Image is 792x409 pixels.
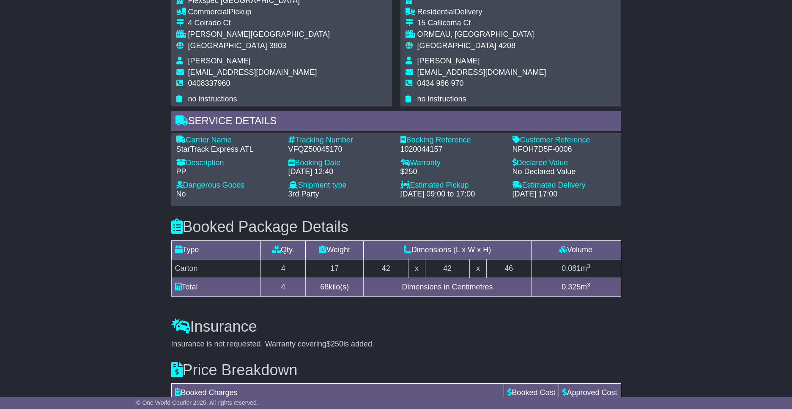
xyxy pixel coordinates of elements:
span: no instructions [417,95,466,103]
div: Dangerous Goods [176,181,280,190]
div: Keywords by Traffic [95,50,140,55]
span: Commercial [188,8,229,16]
img: tab_keywords_by_traffic_grey.svg [85,49,92,56]
td: kilo(s) [306,278,364,296]
div: [DATE] 12:40 [288,167,392,177]
td: m [531,259,621,278]
div: Declared Value [512,158,616,168]
span: 3803 [269,41,286,50]
td: 42 [364,259,408,278]
td: x [408,259,425,278]
td: Approved Cost [559,384,621,402]
span: 0.081 [562,264,581,273]
div: No Declared Value [512,167,616,177]
td: 17 [306,259,364,278]
td: 46 [486,259,531,278]
div: [DATE] 17:00 [512,190,616,199]
td: Volume [531,240,621,259]
span: 0434 986 970 [417,79,464,87]
div: Tracking Number [288,136,392,145]
div: Delivery [417,8,546,17]
div: NFOH7D5F-0006 [512,145,616,154]
div: Estimated Delivery [512,181,616,190]
span: [GEOGRAPHIC_DATA] [188,41,267,50]
div: 15 Callicoma Ct [417,19,546,28]
h3: Booked Package Details [171,218,621,235]
div: Domain: [DOMAIN_NAME] [22,22,93,29]
span: 4208 [499,41,515,50]
div: ORMEAU, [GEOGRAPHIC_DATA] [417,30,546,39]
div: [PERSON_NAME][GEOGRAPHIC_DATA] [188,30,330,39]
span: © One World Courier 2025. All rights reserved. [136,399,258,406]
span: [EMAIL_ADDRESS][DOMAIN_NAME] [417,68,546,76]
td: Dimensions (L x W x H) [364,240,531,259]
div: StarTrack Express ATL [176,145,280,154]
div: 4 Colrado Ct [188,19,330,28]
div: [DATE] 09:00 to 17:00 [400,190,504,199]
div: Booking Date [288,158,392,168]
span: 3rd Party [288,190,319,198]
div: Description [176,158,280,168]
div: Domain Overview [34,50,76,55]
span: [PERSON_NAME] [188,57,251,65]
div: Warranty [400,158,504,168]
sup: 3 [587,281,590,288]
td: 4 [261,259,306,278]
span: [PERSON_NAME] [417,57,480,65]
td: 42 [425,259,470,278]
span: $250 [326,340,343,348]
div: Carrier Name [176,136,280,145]
span: no instructions [188,95,237,103]
div: Shipment type [288,181,392,190]
div: Service Details [171,111,621,134]
td: Type [171,240,261,259]
img: tab_domain_overview_orange.svg [25,49,31,56]
div: Pickup [188,8,330,17]
td: Booked Cost [504,384,559,402]
div: $250 [400,167,504,177]
div: Customer Reference [512,136,616,145]
div: VFQZ50045170 [288,145,392,154]
td: m [531,278,621,296]
div: Estimated Pickup [400,181,504,190]
td: Dimensions in Centimetres [364,278,531,296]
div: Insurance is not requested. Warranty covering is added. [171,340,621,349]
div: v 4.0.25 [24,14,41,20]
td: Qty. [261,240,306,259]
span: 0408337960 [188,79,230,87]
span: [EMAIL_ADDRESS][DOMAIN_NAME] [188,68,317,76]
span: 0.325 [562,283,581,291]
span: [GEOGRAPHIC_DATA] [417,41,496,50]
h3: Insurance [171,318,621,335]
div: Booking Reference [400,136,504,145]
div: PP [176,167,280,177]
td: Weight [306,240,364,259]
td: x [470,259,486,278]
sup: 3 [587,263,590,269]
img: logo_orange.svg [14,14,20,20]
td: 4 [261,278,306,296]
td: Booked Charges [171,384,504,402]
td: Carton [171,259,261,278]
span: 68 [320,283,329,291]
img: website_grey.svg [14,22,20,29]
div: 1020044157 [400,145,504,154]
span: No [176,190,186,198]
h3: Price Breakdown [171,362,621,379]
td: Total [171,278,261,296]
span: Residential [417,8,455,16]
